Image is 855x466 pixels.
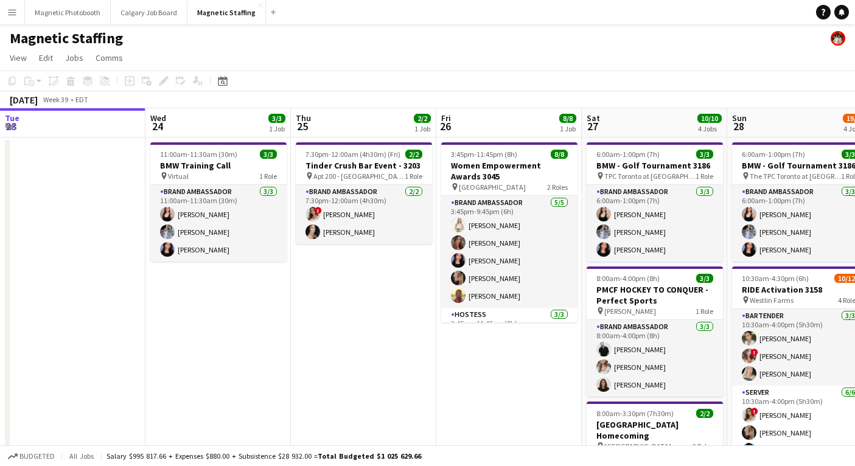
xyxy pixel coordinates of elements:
app-job-card: 11:00am-11:30am (30m)3/3BMW Training Call Virtual1 RoleBrand Ambassador3/311:00am-11:30am (30m)[P... [150,142,287,262]
span: 25 [294,119,311,133]
app-job-card: 3:45pm-11:45pm (8h)8/8Women Empowerment Awards 3045 [GEOGRAPHIC_DATA]2 RolesBrand Ambassador5/53:... [441,142,578,322]
span: Virtual [168,172,189,181]
span: Thu [296,113,311,123]
span: ! [315,207,322,214]
div: Salary $995 817.66 + Expenses $880.00 + Subsistence $28 932.00 = [106,451,421,461]
span: Wed [150,113,166,123]
span: ! [751,408,758,415]
div: 1 Job [269,124,285,133]
a: Comms [91,50,128,66]
span: [GEOGRAPHIC_DATA] [604,442,671,451]
span: 6:00am-1:00pm (7h) [596,150,660,159]
span: 2 Roles [693,442,713,451]
span: 3/3 [696,150,713,159]
h3: Women Empowerment Awards 3045 [441,160,578,182]
span: 10:30am-4:30pm (6h) [742,274,809,283]
app-card-role: Hostess3/33:45pm-11:45pm (8h) [441,308,578,388]
h3: PMCF HOCKEY TO CONQUER - Perfect Sports [587,284,723,306]
span: 2/2 [696,409,713,418]
span: Westlin Farms [750,296,794,305]
app-job-card: 7:30pm-12:00am (4h30m) (Fri)2/2Tinder Crush Bar Event - 3203 Apt 200 - [GEOGRAPHIC_DATA]1 RoleBra... [296,142,432,244]
app-card-role: Brand Ambassador3/36:00am-1:00pm (7h)[PERSON_NAME][PERSON_NAME][PERSON_NAME] [587,185,723,262]
span: Week 39 [40,95,71,104]
span: ! [751,349,758,356]
span: Comms [96,52,123,63]
h1: Magnetic Staffing [10,29,123,47]
button: Magnetic Photobooth [25,1,111,24]
a: View [5,50,32,66]
span: 8/8 [559,114,576,123]
span: Budgeted [19,452,55,461]
span: Jobs [65,52,83,63]
div: EDT [75,95,88,104]
span: 3/3 [260,150,277,159]
span: 1 Role [696,307,713,316]
span: 2/2 [414,114,431,123]
button: Budgeted [6,450,57,463]
span: 8:00am-4:00pm (8h) [596,274,660,283]
span: 2 Roles [547,183,568,192]
app-job-card: 6:00am-1:00pm (7h)3/3BMW - Golf Tournament 3186 TPC Toronto at [GEOGRAPHIC_DATA]1 RoleBrand Ambas... [587,142,723,262]
span: 11:00am-11:30am (30m) [160,150,237,159]
span: 10/10 [697,114,722,123]
span: Edit [39,52,53,63]
app-card-role: Brand Ambassador5/53:45pm-9:45pm (6h)[PERSON_NAME][PERSON_NAME][PERSON_NAME][PERSON_NAME][PERSON_... [441,196,578,308]
span: [GEOGRAPHIC_DATA] [459,183,526,192]
span: 28 [730,119,747,133]
h3: Tinder Crush Bar Event - 3203 [296,160,432,171]
span: Sat [587,113,600,123]
span: View [10,52,27,63]
span: Fri [441,113,451,123]
div: 1 Job [560,124,576,133]
span: 2/2 [405,150,422,159]
div: 4 Jobs [698,124,721,133]
span: Sun [732,113,747,123]
a: Edit [34,50,58,66]
app-card-role: Brand Ambassador3/311:00am-11:30am (30m)[PERSON_NAME][PERSON_NAME][PERSON_NAME] [150,185,287,262]
h3: BMW Training Call [150,160,287,171]
span: [PERSON_NAME] [604,307,656,316]
app-card-role: Brand Ambassador3/38:00am-4:00pm (8h)[PERSON_NAME][PERSON_NAME][PERSON_NAME] [587,320,723,397]
span: 6:00am-1:00pm (7h) [742,150,805,159]
app-job-card: 8:00am-4:00pm (8h)3/3PMCF HOCKEY TO CONQUER - Perfect Sports [PERSON_NAME]1 RoleBrand Ambassador3... [587,266,723,397]
app-card-role: Brand Ambassador2/27:30pm-12:00am (4h30m)![PERSON_NAME][PERSON_NAME] [296,185,432,244]
div: [DATE] [10,94,38,106]
span: 8:00am-3:30pm (7h30m) [596,409,674,418]
span: All jobs [67,451,96,461]
span: Total Budgeted $1 025 629.66 [318,451,421,461]
span: 1 Role [405,172,422,181]
h3: BMW - Golf Tournament 3186 [587,160,723,171]
span: 27 [585,119,600,133]
div: 1 Job [414,124,430,133]
button: Magnetic Staffing [187,1,266,24]
a: Jobs [60,50,88,66]
app-user-avatar: Kara & Monika [831,31,845,46]
span: 8/8 [551,150,568,159]
span: The TPC Toronto at [GEOGRAPHIC_DATA] [750,172,841,181]
button: Calgary Job Board [111,1,187,24]
span: 24 [148,119,166,133]
span: 23 [3,119,19,133]
h3: [GEOGRAPHIC_DATA] Homecoming [587,419,723,441]
span: 3:45pm-11:45pm (8h) [451,150,517,159]
span: Apt 200 - [GEOGRAPHIC_DATA] [313,172,405,181]
span: Tue [5,113,19,123]
span: 3/3 [268,114,285,123]
span: 1 Role [259,172,277,181]
span: 7:30pm-12:00am (4h30m) (Fri) [305,150,400,159]
span: 26 [439,119,451,133]
span: TPC Toronto at [GEOGRAPHIC_DATA] [604,172,696,181]
span: 1 Role [696,172,713,181]
span: 3/3 [696,274,713,283]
